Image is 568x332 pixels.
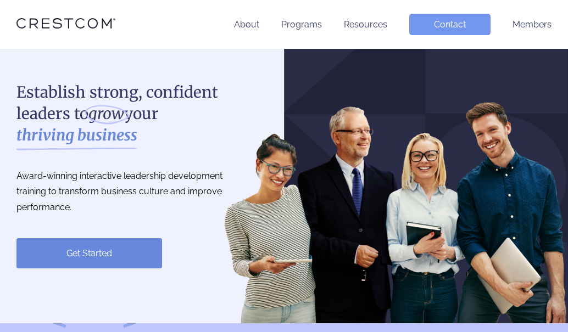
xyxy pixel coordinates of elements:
a: About [234,19,259,30]
a: Members [513,19,552,30]
a: Resources [344,19,387,30]
a: Contact [409,14,491,35]
i: grow [88,103,124,125]
a: Programs [281,19,322,30]
strong: thriving business [16,125,137,146]
a: Get Started [16,238,162,268]
h1: Establish strong, confident leaders to your [16,82,247,147]
p: Award-winning interactive leadership development training to transform business culture and impro... [16,168,247,216]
